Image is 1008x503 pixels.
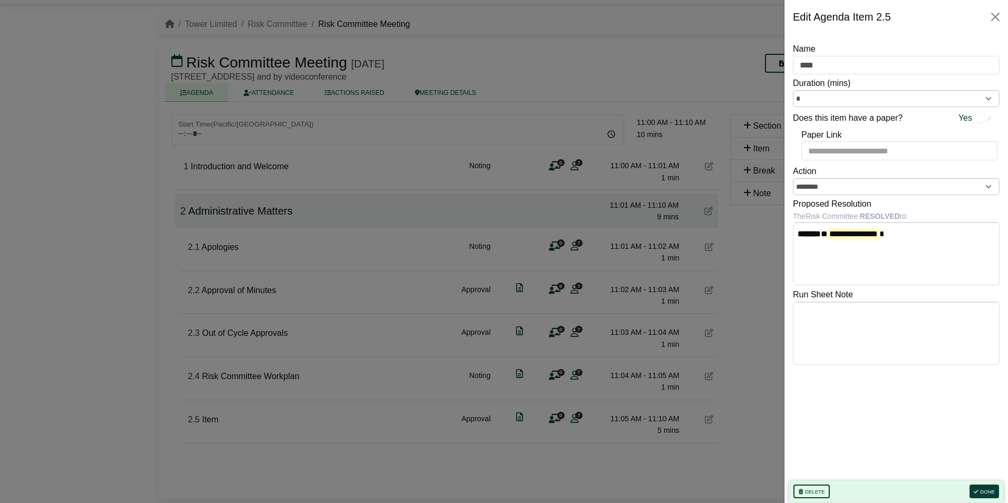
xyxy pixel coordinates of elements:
button: Close [987,8,1004,25]
button: Delete [793,485,830,498]
label: Paper Link [801,128,842,142]
label: Action [793,165,816,178]
div: Edit Agenda Item 2.5 [793,8,891,25]
label: Does this item have a paper? [793,111,903,125]
label: Proposed Resolution [793,197,871,211]
label: Duration (mins) [793,76,850,90]
b: RESOLVED [860,212,900,220]
button: Done [970,485,999,498]
span: Yes [958,111,972,125]
div: The Risk Committee to: [793,210,1000,222]
label: Name [793,42,816,56]
label: Run Sheet Note [793,288,853,302]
